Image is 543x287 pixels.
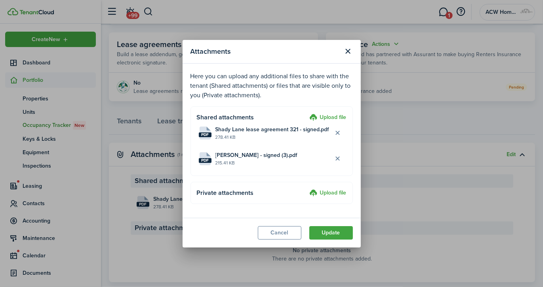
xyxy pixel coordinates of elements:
button: Update [309,226,353,240]
file-extension: pdf [199,132,211,137]
modal-title: Attachments [191,44,339,59]
button: Cancel [258,226,301,240]
h4: Shared attachments [197,113,307,122]
button: Delete file [331,152,345,165]
file-size: 278.41 KB [215,134,331,141]
file-size: 215.41 KB [215,159,331,166]
span: [PERSON_NAME] - signed (3).pdf [215,151,297,159]
span: Shady Lane lease agreement 321 - signed.pdf [215,125,329,134]
p: Here you can upload any additional files to share with the tenant (Shared attachments) or files t... [191,72,353,100]
button: Close modal [341,45,355,58]
file-extension: pdf [199,158,211,163]
button: Delete file [331,126,345,140]
h4: Private attachments [197,188,307,198]
file-icon: File [199,152,211,165]
file-icon: File [199,127,211,140]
